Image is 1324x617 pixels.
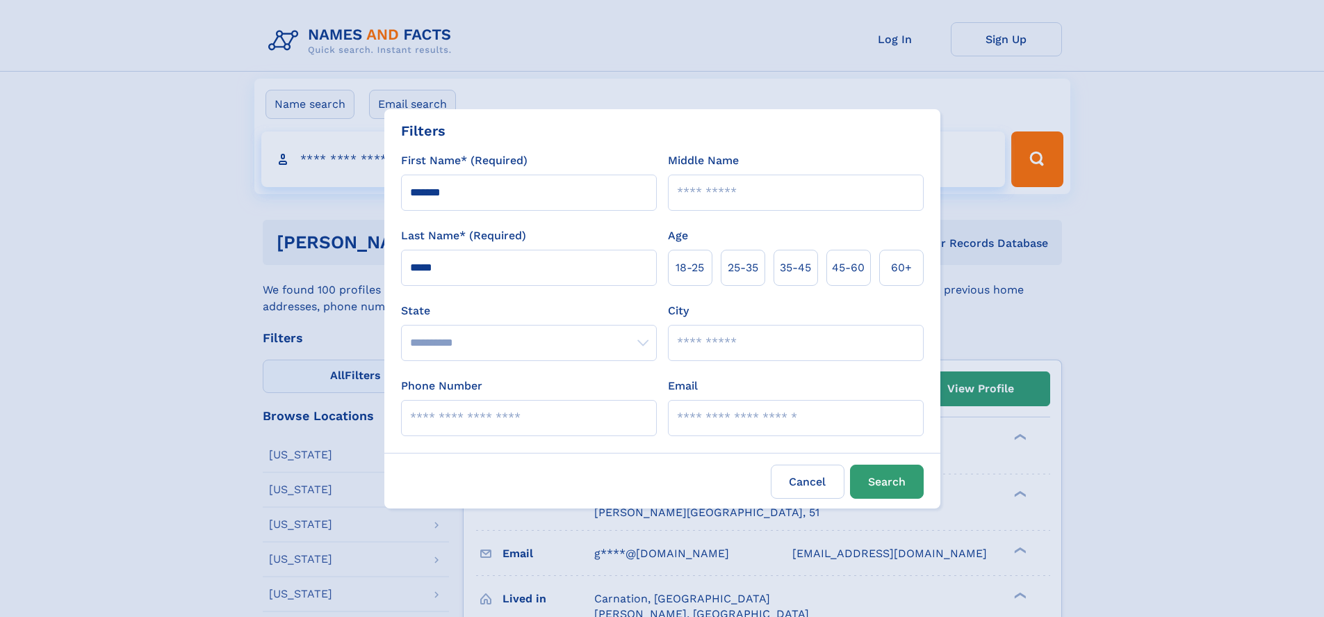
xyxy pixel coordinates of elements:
label: Last Name* (Required) [401,227,526,244]
span: 25‑35 [728,259,758,276]
label: Middle Name [668,152,739,169]
button: Search [850,465,924,499]
span: 18‑25 [676,259,704,276]
label: First Name* (Required) [401,152,528,169]
span: 45‑60 [832,259,865,276]
label: Email [668,378,698,394]
label: Phone Number [401,378,482,394]
span: 60+ [891,259,912,276]
label: Cancel [771,465,844,499]
span: 35‑45 [780,259,811,276]
label: State [401,303,657,319]
div: Filters [401,120,446,141]
label: City [668,303,689,319]
label: Age [668,227,688,244]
